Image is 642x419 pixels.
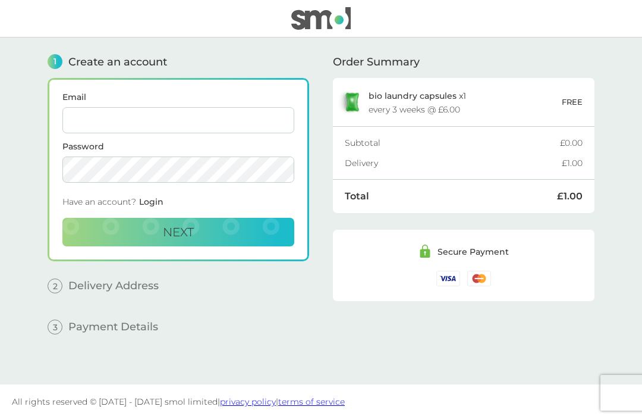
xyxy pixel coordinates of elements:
[62,142,294,151] label: Password
[467,271,491,286] img: /assets/icons/cards/mastercard.svg
[68,321,158,332] span: Payment Details
[220,396,276,407] a: privacy policy
[62,93,294,101] label: Email
[48,54,62,69] span: 1
[163,225,194,239] span: Next
[333,57,420,67] span: Order Summary
[345,159,562,167] div: Delivery
[369,105,460,114] div: every 3 weeks @ £6.00
[560,139,583,147] div: £0.00
[562,96,583,108] p: FREE
[562,159,583,167] div: £1.00
[62,218,294,246] button: Next
[48,279,62,293] span: 2
[68,57,167,67] span: Create an account
[291,7,351,30] img: smol
[345,139,560,147] div: Subtotal
[139,196,163,207] span: Login
[438,248,509,256] div: Secure Payment
[68,280,159,291] span: Delivery Address
[557,192,583,201] div: £1.00
[48,320,62,334] span: 3
[62,192,294,218] div: Have an account?
[345,192,557,201] div: Total
[278,396,345,407] a: terms of service
[369,91,466,101] p: x 1
[436,271,460,286] img: /assets/icons/cards/visa.svg
[369,90,457,101] span: bio laundry capsules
